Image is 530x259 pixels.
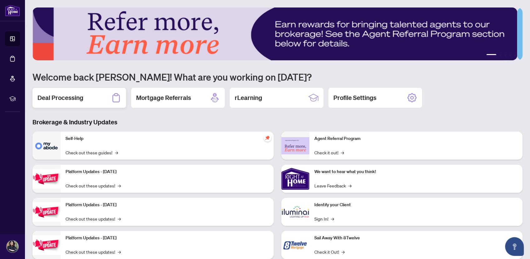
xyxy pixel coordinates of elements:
a: Check out these updates!→ [66,248,121,255]
a: Check it out!→ [314,149,344,156]
img: Identify your Client [281,198,309,226]
img: We want to hear what you think! [281,165,309,193]
img: Sail Away With 8Twelve [281,231,309,259]
img: Profile Icon [7,241,18,252]
h3: Brokerage & Industry Updates [32,118,523,127]
img: Self-Help [32,132,61,160]
img: Platform Updates - July 8, 2025 [32,202,61,222]
a: Check it Out!→ [314,248,345,255]
img: Agent Referral Program [281,137,309,154]
h2: Deal Processing [37,93,83,102]
p: Platform Updates - [DATE] [66,168,269,175]
span: → [115,149,118,156]
img: logo [5,5,20,16]
span: → [341,149,344,156]
button: 3 [504,54,506,57]
button: Open asap [505,237,524,256]
p: Agent Referral Program [314,135,518,142]
button: 2 [499,54,501,57]
p: Sail Away With 8Twelve [314,235,518,242]
button: 4 [509,54,511,57]
p: Platform Updates - [DATE] [66,202,269,208]
h2: Mortgage Referrals [136,93,191,102]
img: Platform Updates - June 23, 2025 [32,235,61,255]
a: Check out these updates!→ [66,182,121,189]
p: Identify your Client [314,202,518,208]
img: Platform Updates - July 21, 2025 [32,169,61,189]
span: → [331,215,334,222]
a: Sign In!→ [314,215,334,222]
span: → [348,182,351,189]
span: → [118,182,121,189]
h2: Profile Settings [333,93,376,102]
span: → [118,215,121,222]
span: pushpin [264,134,271,142]
p: We want to hear what you think! [314,168,518,175]
h1: Welcome back [PERSON_NAME]! What are you working on [DATE]? [32,71,523,83]
p: Platform Updates - [DATE] [66,235,269,242]
span: → [341,248,345,255]
span: → [118,248,121,255]
a: Check out these updates!→ [66,215,121,222]
button: 5 [514,54,516,57]
p: Self-Help [66,135,269,142]
h2: rLearning [235,93,262,102]
a: Check out these guides!→ [66,149,118,156]
button: 1 [486,54,496,57]
a: Leave Feedback→ [314,182,351,189]
img: Slide 0 [32,7,517,60]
